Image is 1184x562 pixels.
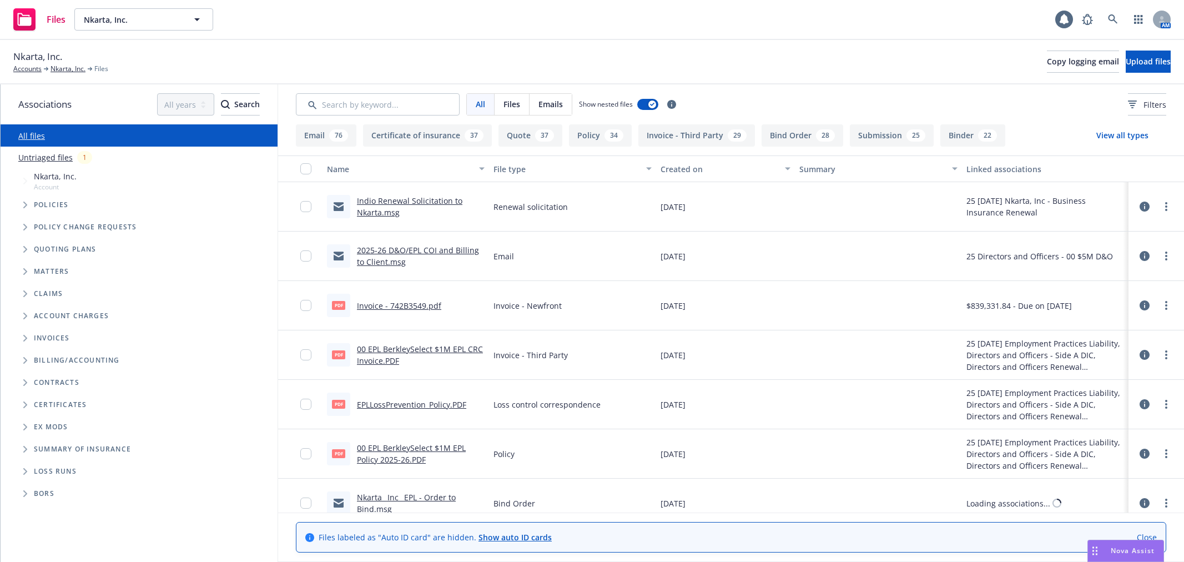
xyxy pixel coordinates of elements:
[357,195,462,218] a: Indio Renewal Solicitation to Nkarta.msg
[966,250,1113,262] div: 25 Directors and Officers - 00 $5M D&O
[1160,249,1173,263] a: more
[357,443,466,465] a: 00 EPL BerkleySelect $1M EPL Policy 2025-26.PDF
[1160,200,1173,213] a: more
[300,448,311,459] input: Toggle Row Selected
[966,436,1124,471] div: 25 [DATE] Employment Practices Liability, Directors and Officers - Side A DIC, Directors and Offi...
[762,124,843,147] button: Bind Order
[661,201,686,213] span: [DATE]
[962,155,1128,182] button: Linked associations
[493,349,568,361] span: Invoice - Third Party
[363,124,492,147] button: Certificate of insurance
[1126,56,1171,67] span: Upload files
[34,446,131,453] span: Summary of insurance
[966,338,1124,373] div: 25 [DATE] Employment Practices Liability, Directors and Officers - Side A DIC, Directors and Offi...
[77,151,92,164] div: 1
[661,399,686,410] span: [DATE]
[1,168,278,349] div: Tree Example
[51,64,85,74] a: Nkarta, Inc.
[493,201,568,213] span: Renewal solicitation
[1143,99,1166,111] span: Filters
[638,124,755,147] button: Invoice - Third Party
[476,98,485,110] span: All
[319,531,552,543] span: Files labeled as "Auto ID card" are hidden.
[1088,540,1102,561] div: Drag to move
[34,246,97,253] span: Quoting plans
[1128,93,1166,116] button: Filters
[493,163,639,175] div: File type
[569,124,632,147] button: Policy
[357,344,483,366] a: 00 EPL BerkleySelect $1M EPL CRC Invoice.PDF
[357,245,479,267] a: 2025-26 D&O/EPL COI and Billing to Client.msg
[296,124,356,147] button: Email
[357,399,466,410] a: EPLLossPrevention_Policy.PDF
[9,4,70,35] a: Files
[300,349,311,360] input: Toggle Row Selected
[1160,447,1173,460] a: more
[34,290,63,297] span: Claims
[34,170,77,182] span: Nkarta, Inc.
[1137,531,1157,543] a: Close
[579,99,633,109] span: Show nested files
[34,335,70,342] span: Invoices
[296,93,460,116] input: Search by keyword...
[332,400,345,408] span: PDF
[1111,546,1155,555] span: Nova Assist
[966,163,1124,175] div: Linked associations
[661,349,686,361] span: [DATE]
[728,129,747,142] div: 29
[18,152,73,163] a: Untriaged files
[966,300,1072,312] div: $839,331.84 - Due on [DATE]
[332,350,345,359] span: PDF
[34,202,69,208] span: Policies
[940,124,1005,147] button: Binder
[357,300,441,311] a: Invoice - 742B3549.pdf
[661,163,778,175] div: Created on
[221,100,230,109] svg: Search
[47,15,66,24] span: Files
[661,448,686,460] span: [DATE]
[34,424,68,430] span: Ex Mods
[221,93,260,116] button: SearchSearch
[493,448,515,460] span: Policy
[1,349,278,505] div: Folder Tree Example
[94,64,108,74] span: Files
[850,124,934,147] button: Submission
[478,532,552,543] a: Show auto ID cards
[656,155,795,182] button: Created on
[300,399,311,410] input: Toggle Row Selected
[1126,51,1171,73] button: Upload files
[1087,540,1164,562] button: Nova Assist
[74,8,213,31] button: Nkarta, Inc.
[1160,398,1173,411] a: more
[1128,99,1166,111] span: Filters
[1047,56,1119,67] span: Copy logging email
[18,131,45,141] a: All files
[221,94,260,115] div: Search
[34,224,137,230] span: Policy change requests
[13,64,42,74] a: Accounts
[332,449,345,458] span: PDF
[799,163,945,175] div: Summary
[493,498,535,509] span: Bind Order
[34,182,77,192] span: Account
[661,498,686,509] span: [DATE]
[300,498,311,509] input: Toggle Row Selected
[661,250,686,262] span: [DATE]
[300,163,311,174] input: Select all
[465,129,483,142] div: 37
[13,49,62,64] span: Nkarta, Inc.
[18,97,72,112] span: Associations
[34,490,54,497] span: BORs
[604,129,623,142] div: 34
[906,129,925,142] div: 25
[1076,8,1099,31] a: Report a Bug
[1047,51,1119,73] button: Copy logging email
[34,379,79,386] span: Contracts
[493,250,514,262] span: Email
[1102,8,1124,31] a: Search
[978,129,997,142] div: 22
[661,300,686,312] span: [DATE]
[816,129,835,142] div: 28
[84,14,180,26] span: Nkarta, Inc.
[1160,299,1173,312] a: more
